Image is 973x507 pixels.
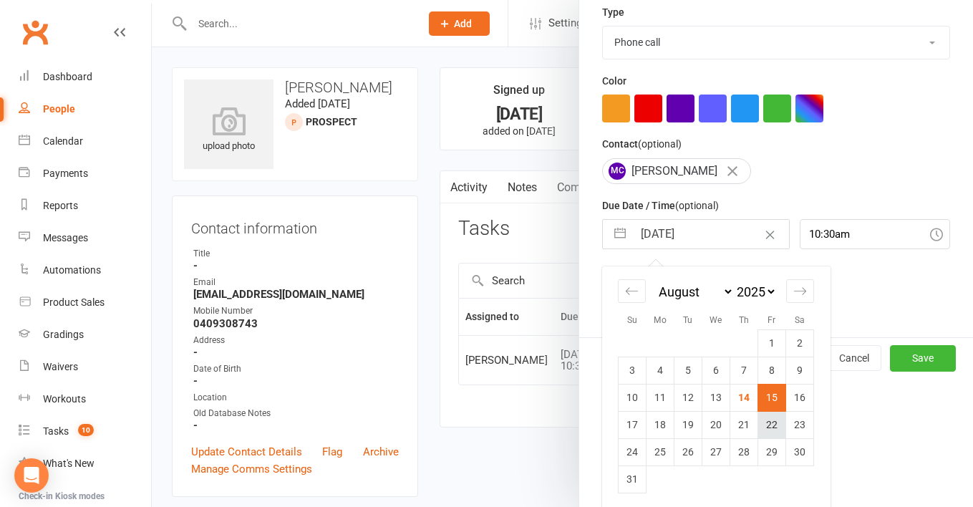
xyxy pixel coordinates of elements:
td: Wednesday, August 27, 2025 [702,438,730,465]
td: Tuesday, August 26, 2025 [674,438,702,465]
div: Product Sales [43,296,105,308]
a: Clubworx [17,14,53,50]
td: Tuesday, August 19, 2025 [674,411,702,438]
td: Monday, August 25, 2025 [647,438,674,465]
td: Friday, August 29, 2025 [758,438,786,465]
td: Friday, August 8, 2025 [758,357,786,384]
div: Messages [43,232,88,243]
td: Selected. Friday, August 15, 2025 [758,384,786,411]
small: (optional) [675,200,719,211]
div: Dashboard [43,71,92,82]
a: Messages [19,222,151,254]
td: Monday, August 18, 2025 [647,411,674,438]
a: Calendar [19,125,151,158]
small: Mo [654,315,667,325]
td: Monday, August 4, 2025 [647,357,674,384]
div: Move backward to switch to the previous month. [618,279,646,303]
td: Wednesday, August 20, 2025 [702,411,730,438]
td: Sunday, August 3, 2025 [619,357,647,384]
label: Contact [602,136,682,152]
div: Calendar [43,135,83,147]
a: Automations [19,254,151,286]
small: Tu [683,315,692,325]
a: Tasks 10 [19,415,151,448]
td: Thursday, August 21, 2025 [730,411,758,438]
button: Save [890,345,956,371]
span: MC [609,163,626,180]
td: Saturday, August 30, 2025 [786,438,814,465]
td: Thursday, August 14, 2025 [730,384,758,411]
div: Gradings [43,329,84,340]
td: Thursday, August 7, 2025 [730,357,758,384]
label: Color [602,73,626,89]
span: 10 [78,424,94,436]
a: What's New [19,448,151,480]
a: Gradings [19,319,151,351]
a: Waivers [19,351,151,383]
a: Product Sales [19,286,151,319]
td: Wednesday, August 6, 2025 [702,357,730,384]
a: Reports [19,190,151,222]
td: Saturday, August 16, 2025 [786,384,814,411]
small: Sa [795,315,805,325]
a: Dashboard [19,61,151,93]
td: Tuesday, August 5, 2025 [674,357,702,384]
label: Type [602,4,624,20]
small: We [710,315,722,325]
div: Waivers [43,361,78,372]
div: Tasks [43,425,69,437]
small: Th [739,315,749,325]
label: Due Date / Time [602,198,719,213]
div: Payments [43,168,88,179]
div: Reports [43,200,78,211]
a: People [19,93,151,125]
div: [PERSON_NAME] [602,158,751,184]
div: Workouts [43,393,86,405]
td: Saturday, August 23, 2025 [786,411,814,438]
td: Monday, August 11, 2025 [647,384,674,411]
div: Open Intercom Messenger [14,458,49,493]
td: Saturday, August 9, 2025 [786,357,814,384]
td: Tuesday, August 12, 2025 [674,384,702,411]
button: Clear Date [757,221,783,248]
small: Fr [768,315,775,325]
td: Sunday, August 10, 2025 [619,384,647,411]
td: Friday, August 1, 2025 [758,329,786,357]
div: Automations [43,264,101,276]
small: (optional) [638,138,682,150]
a: Payments [19,158,151,190]
small: Su [627,315,637,325]
td: Sunday, August 17, 2025 [619,411,647,438]
button: Cancel [827,345,881,371]
a: Workouts [19,383,151,415]
td: Sunday, August 24, 2025 [619,438,647,465]
td: Sunday, August 31, 2025 [619,465,647,493]
td: Thursday, August 28, 2025 [730,438,758,465]
td: Saturday, August 2, 2025 [786,329,814,357]
td: Friday, August 22, 2025 [758,411,786,438]
label: Email preferences [602,263,685,279]
div: People [43,103,75,115]
div: Move forward to switch to the next month. [786,279,814,303]
td: Wednesday, August 13, 2025 [702,384,730,411]
div: What's New [43,458,95,469]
